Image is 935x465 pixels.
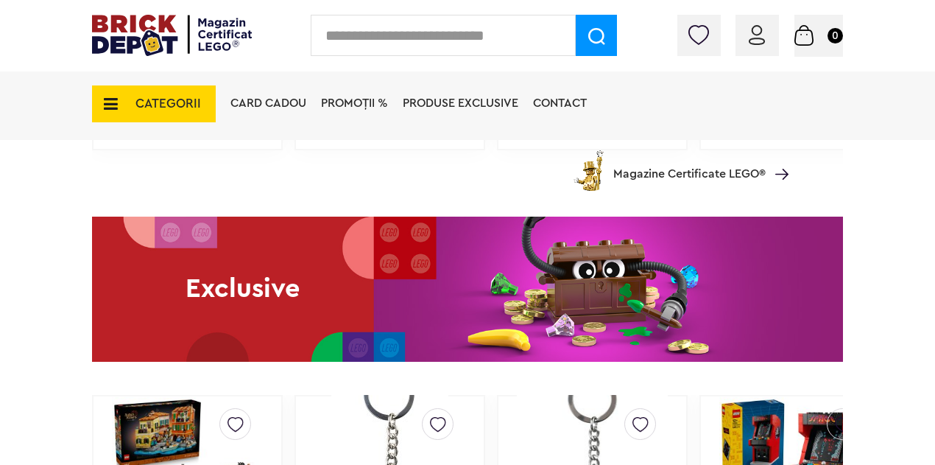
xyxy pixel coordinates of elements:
span: CATEGORII [135,97,201,110]
img: Exclusive [92,217,843,362]
a: Contact [533,97,587,109]
a: ExclusiveExclusive [92,217,843,362]
span: Magazine Certificate LEGO® [613,147,766,181]
a: PROMOȚII % [321,97,388,109]
a: Card Cadou [230,97,306,109]
a: Produse exclusive [403,97,518,109]
h2: Exclusive [92,276,392,302]
a: Magazine Certificate LEGO® [766,150,788,161]
small: 0 [828,28,843,43]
